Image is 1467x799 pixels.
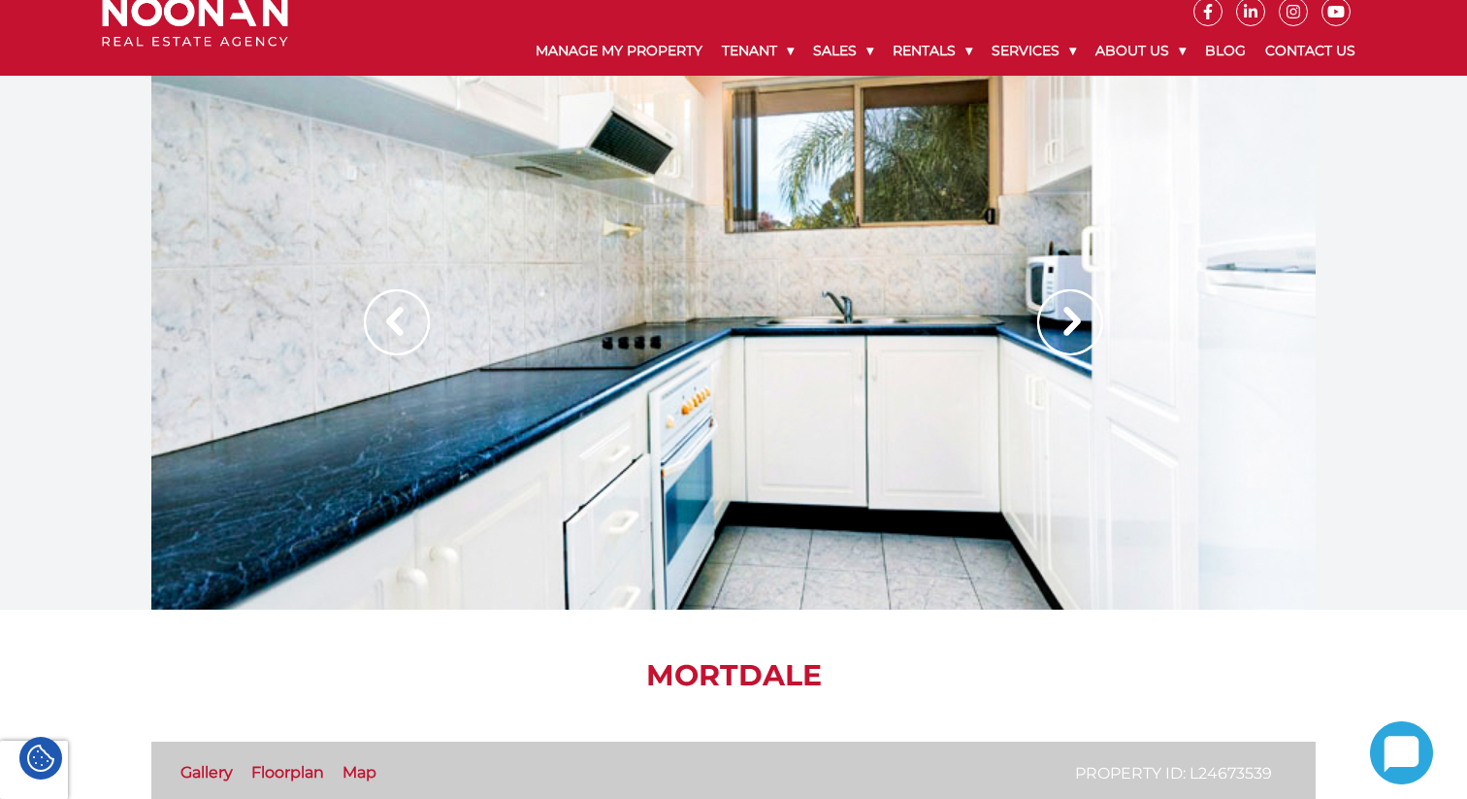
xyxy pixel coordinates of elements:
a: Contact Us [1255,26,1365,76]
a: Services [982,26,1086,76]
a: Rentals [883,26,982,76]
a: Manage My Property [526,26,712,76]
a: Floorplan [251,763,324,782]
h1: MORTDALE [151,658,1316,693]
a: About Us [1086,26,1195,76]
a: Map [342,763,376,782]
img: Arrow slider [1037,289,1103,355]
div: Cookie Settings [19,737,62,780]
a: Gallery [180,763,233,782]
a: Tenant [712,26,803,76]
p: Property ID: L24673539 [1075,761,1272,785]
a: Blog [1195,26,1255,76]
img: Arrow slider [364,289,430,355]
a: Sales [803,26,883,76]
